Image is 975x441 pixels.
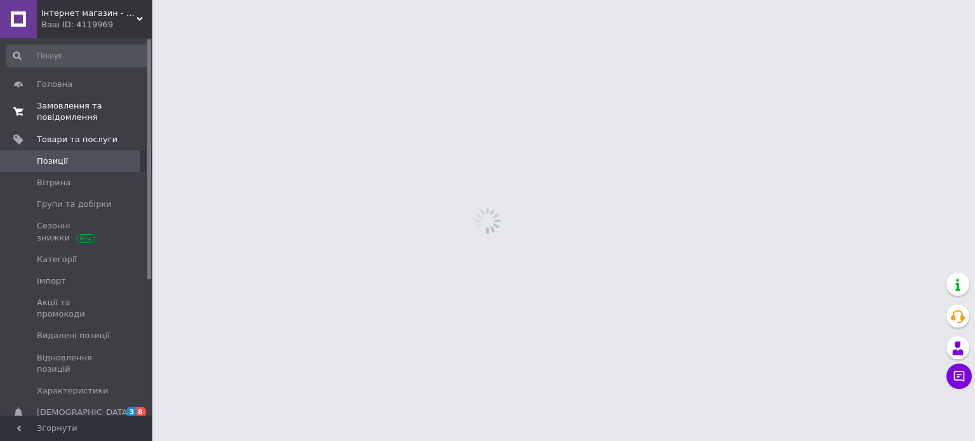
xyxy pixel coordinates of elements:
span: Групи та добірки [37,199,112,210]
span: Категорії [37,254,77,265]
span: Акції та промокоди [37,297,117,320]
span: 8 [136,407,146,418]
div: Ваш ID: 4119969 [41,19,152,30]
span: Позиції [37,155,68,167]
button: Чат з покупцем [946,364,972,389]
span: Замовлення та повідомлення [37,100,117,123]
span: Сезонні знижки [37,220,117,243]
span: Видалені позиції [37,330,110,341]
span: Головна [37,79,72,90]
span: [DEMOGRAPHIC_DATA] [37,407,131,418]
span: Вітрина [37,177,70,188]
span: Відновлення позицій [37,352,117,375]
span: 3 [126,407,136,418]
span: Інтернет магазин - ВПОДОБАЙКА [41,8,136,19]
span: Імпорт [37,275,66,287]
span: Характеристики [37,385,109,397]
span: Товари та послуги [37,134,117,145]
input: Пошук [6,44,150,67]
